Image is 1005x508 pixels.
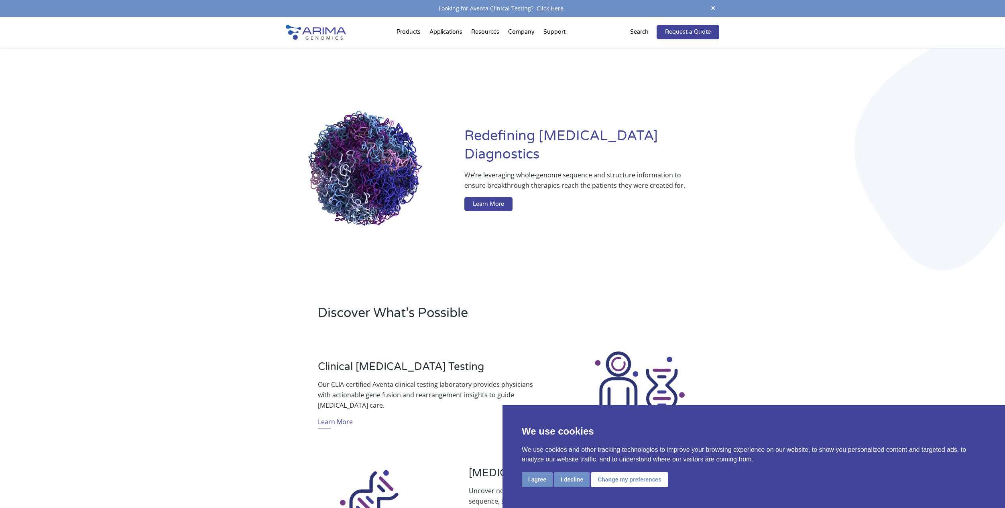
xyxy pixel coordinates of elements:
h3: Clinical [MEDICAL_DATA] Testing [318,360,536,379]
p: Search [630,27,649,37]
button: I decline [554,472,590,487]
h2: Discover What’s Possible [318,304,605,328]
button: Change my preferences [591,472,668,487]
h1: Redefining [MEDICAL_DATA] Diagnostics [464,127,719,170]
a: Click Here [533,4,567,12]
p: We use cookies [522,424,986,439]
p: We use cookies and other tracking technologies to improve your browsing experience on our website... [522,445,986,464]
img: Arima-Genomics-logo [286,25,346,40]
h3: [MEDICAL_DATA] Genomics [469,467,687,486]
img: Clinical Testing Icon [592,350,688,445]
a: Request a Quote [657,25,719,39]
div: Looking for Aventa Clinical Testing? [286,3,719,14]
button: I agree [522,472,553,487]
p: We’re leveraging whole-genome sequence and structure information to ensure breakthrough therapies... [464,170,687,197]
a: Learn More [318,417,353,429]
a: Learn More [464,197,513,211]
p: Our CLIA-certified Aventa clinical testing laboratory provides physicians with actionable gene fu... [318,379,536,410]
